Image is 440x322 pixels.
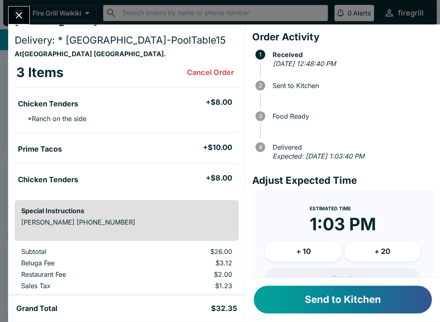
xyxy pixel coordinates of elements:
[21,207,232,215] h6: Special Instructions
[310,214,376,235] time: 1:03 PM
[16,64,64,81] h3: 3 Items
[254,286,432,313] button: Send to Kitchen
[259,144,262,150] text: 4
[268,82,433,89] span: Sent to Kitchen
[147,259,232,267] p: $3.12
[9,7,29,24] button: Close
[21,218,232,226] p: [PERSON_NAME] [PHONE_NUMBER]
[15,58,239,194] table: orders table
[268,112,433,120] span: Food Ready
[15,34,226,46] span: Delivery: * [GEOGRAPHIC_DATA]-PoolTable15
[206,173,232,183] h5: + $8.00
[147,270,232,278] p: $2.00
[259,51,262,58] text: 1
[15,247,239,293] table: orders table
[206,97,232,107] h5: + $8.00
[252,31,433,43] h4: Order Activity
[21,247,134,256] p: Subtotal
[265,241,341,262] button: + 10
[16,304,57,313] h5: Grand Total
[147,282,232,290] p: $1.23
[345,241,420,262] button: + 20
[21,115,86,123] p: * Ranch on the side
[259,82,262,89] text: 2
[15,50,166,58] strong: At [GEOGRAPHIC_DATA] [GEOGRAPHIC_DATA] .
[211,304,237,313] h5: $32.35
[259,113,262,119] text: 3
[18,144,62,154] h5: Prime Tacos
[21,270,134,278] p: Restaurant Fee
[252,174,433,187] h4: Adjust Expected Time
[310,205,351,212] span: Estimated Time
[147,247,232,256] p: $26.00
[203,143,232,152] h5: + $10.00
[268,51,433,58] span: Received
[18,175,78,185] h5: Chicken Tenders
[184,64,237,81] button: Cancel Order
[21,259,134,267] p: Beluga Fee
[273,152,364,160] em: Expected: [DATE] 1:03:40 PM
[273,60,336,68] em: [DATE] 12:48:40 PM
[268,143,433,151] span: Delivered
[21,282,134,290] p: Sales Tax
[18,99,78,109] h5: Chicken Tenders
